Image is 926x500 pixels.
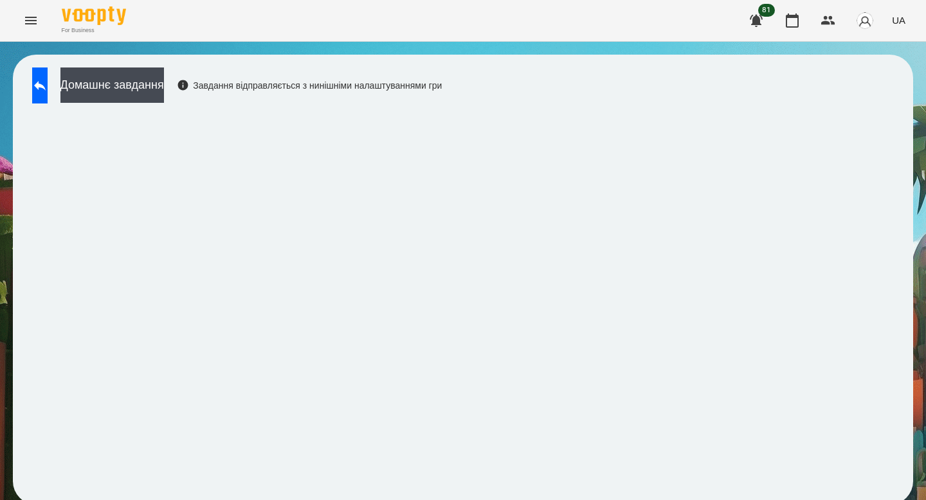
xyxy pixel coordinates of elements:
img: Voopty Logo [62,6,126,25]
button: Домашнє завдання [60,67,164,103]
span: UA [892,13,905,27]
span: 81 [758,4,775,17]
div: Завдання відправляється з нинішніми налаштуваннями гри [177,79,442,92]
img: avatar_s.png [856,12,874,30]
button: Menu [15,5,46,36]
button: UA [887,8,911,32]
span: For Business [62,26,126,35]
